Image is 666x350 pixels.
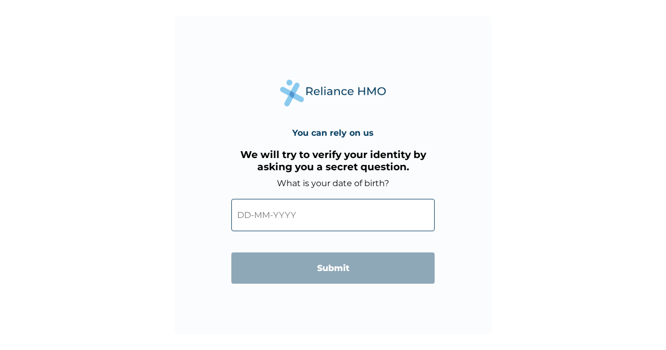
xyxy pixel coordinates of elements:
[231,199,435,231] input: DD-MM-YYYY
[292,128,374,138] h4: You can rely on us
[231,252,435,284] input: Submit
[280,80,386,107] img: Reliance Health's Logo
[231,148,435,173] h3: We will try to verify your identity by asking you a secret question.
[277,178,389,188] label: What is your date of birth?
